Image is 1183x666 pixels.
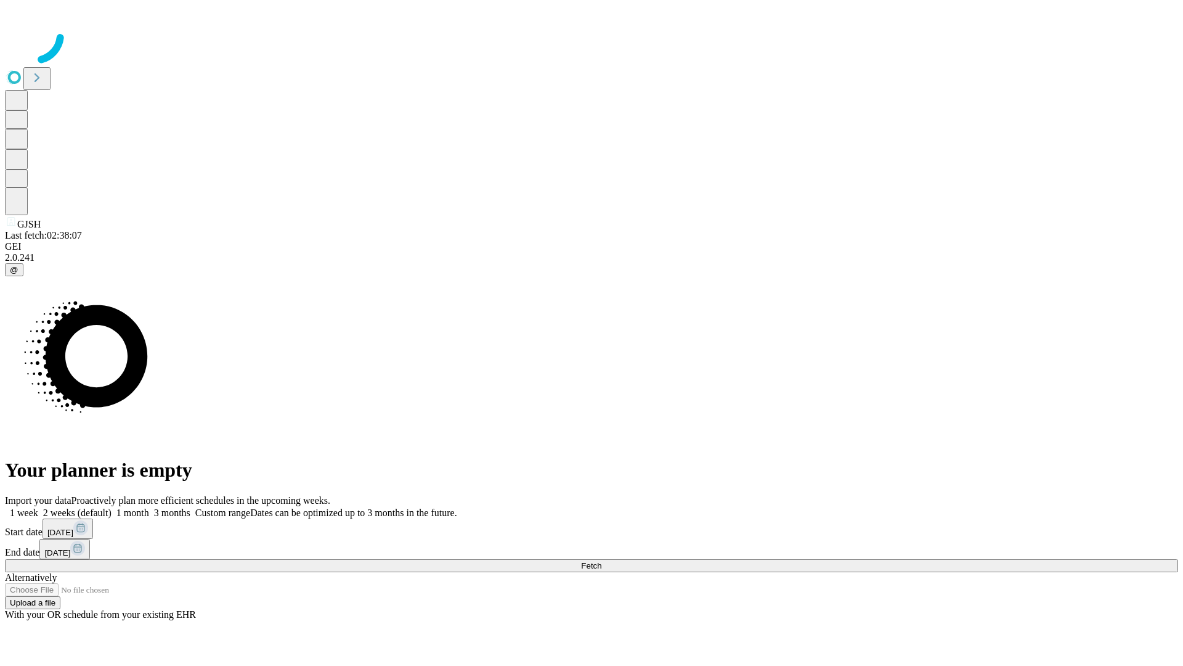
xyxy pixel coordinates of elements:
[17,219,41,229] span: GJSH
[5,263,23,276] button: @
[5,495,71,506] span: Import your data
[47,528,73,537] span: [DATE]
[5,559,1178,572] button: Fetch
[5,572,57,583] span: Alternatively
[5,519,1178,539] div: Start date
[39,539,90,559] button: [DATE]
[5,241,1178,252] div: GEI
[44,548,70,557] span: [DATE]
[581,561,601,570] span: Fetch
[10,265,18,274] span: @
[195,508,250,518] span: Custom range
[10,508,38,518] span: 1 week
[154,508,190,518] span: 3 months
[5,230,82,240] span: Last fetch: 02:38:07
[71,495,330,506] span: Proactively plan more efficient schedules in the upcoming weeks.
[5,252,1178,263] div: 2.0.241
[43,508,112,518] span: 2 weeks (default)
[43,519,93,539] button: [DATE]
[250,508,457,518] span: Dates can be optimized up to 3 months in the future.
[5,596,60,609] button: Upload a file
[5,459,1178,482] h1: Your planner is empty
[116,508,149,518] span: 1 month
[5,609,196,620] span: With your OR schedule from your existing EHR
[5,539,1178,559] div: End date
